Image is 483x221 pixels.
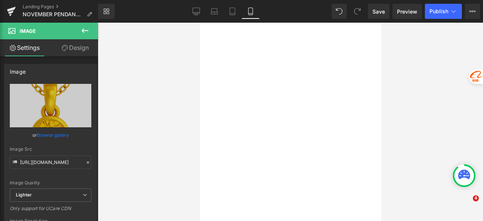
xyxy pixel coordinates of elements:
a: Preview [392,4,422,19]
a: Landing Pages [23,4,98,10]
button: Publish [425,4,462,19]
a: Desktop [187,4,205,19]
a: New Library [98,4,115,19]
button: More [465,4,480,19]
button: Undo [332,4,347,19]
div: Image [10,64,26,75]
a: Browse gallery [37,128,69,142]
b: Lighter [16,192,32,198]
input: Link [10,156,91,169]
div: Image Quality [10,180,91,185]
a: Mobile [241,4,260,19]
a: Laptop [205,4,223,19]
iframe: Intercom live chat [457,195,475,213]
span: Save [372,8,385,15]
span: Publish [429,8,448,14]
a: Tablet [223,4,241,19]
div: or [10,131,91,139]
div: Image Src [10,147,91,152]
span: Image [20,28,36,34]
a: Design [51,39,100,56]
span: NOVEMBER PENDANT NECKLACE [23,11,84,17]
button: Redo [350,4,365,19]
div: Only support for UCare CDN [10,206,91,216]
span: 4 [473,195,479,201]
span: Preview [397,8,417,15]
